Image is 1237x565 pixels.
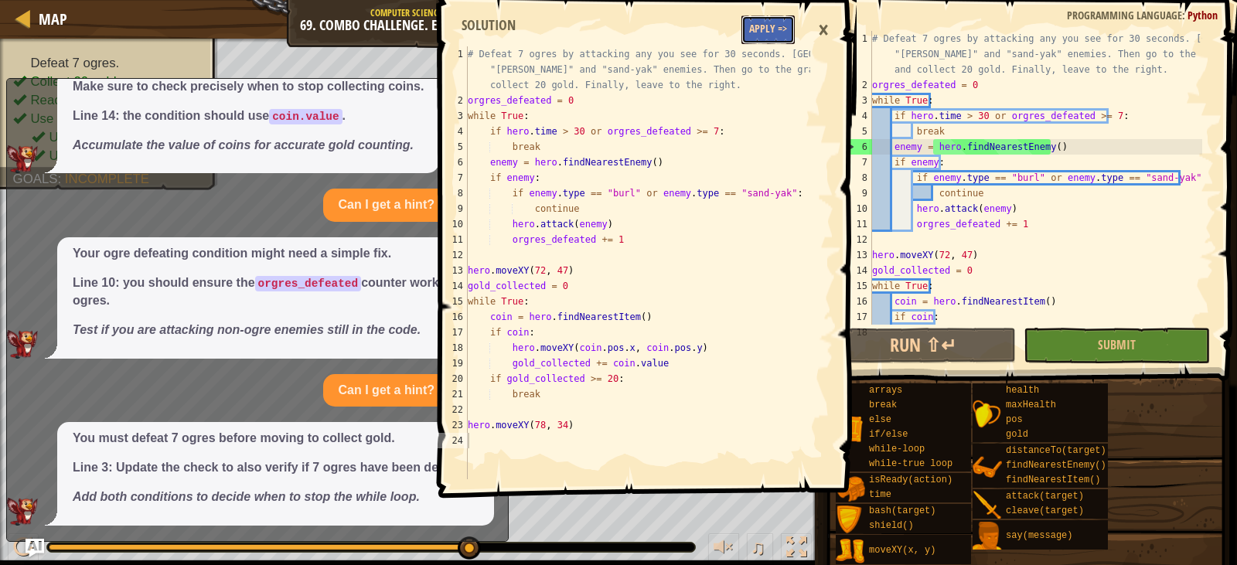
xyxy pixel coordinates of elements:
div: 15 [841,278,872,294]
div: 7 [841,155,872,170]
div: 24 [437,433,468,448]
div: 14 [841,263,872,278]
div: 19 [437,356,468,371]
img: portrait.png [973,400,1002,429]
div: 1 [841,31,872,77]
span: findNearestEnemy() [1006,460,1106,471]
span: while-true loop [869,458,952,469]
p: Can I get a hint? [339,382,434,400]
div: 8 [841,170,872,185]
p: Line 14: the condition should use . [73,107,424,125]
li: Collect 20 gold. [13,72,205,90]
span: shield() [869,520,914,531]
div: 12 [841,232,872,247]
span: Programming language [1067,8,1182,22]
em: Test if you are attacking non-ogre enemies still in the code. [73,323,421,336]
div: Solution [454,15,523,36]
span: isReady(action) [869,475,952,485]
em: Accumulate the value of coins for accurate gold counting. [73,138,414,151]
div: 15 [437,294,468,309]
p: Can I get a hint? [339,196,434,214]
span: attack(target) [1006,491,1084,502]
div: 11 [437,232,468,247]
div: 17 [437,325,468,340]
li: Defeat 7 ogres. [13,53,205,72]
p: Make sure to check precisely when to stop collecting coins. [73,78,424,96]
div: 16 [437,309,468,325]
div: 8 [437,185,468,201]
div: 1 [437,46,468,93]
span: health [1006,385,1039,396]
div: 11 [841,216,872,232]
div: × [810,12,837,48]
div: 20 [437,371,468,386]
span: moveXY(x, y) [869,545,935,556]
div: 5 [841,124,872,139]
span: Defeat 7 ogres. [30,56,119,70]
img: AI [7,498,38,526]
div: 14 [437,278,468,294]
span: Collect 20 gold. [30,74,120,89]
img: portrait.png [973,522,1002,551]
span: maxHealth [1006,400,1056,410]
div: 13 [437,263,468,278]
span: Map [39,9,67,29]
p: Your ogre defeating condition might need a simple fix. [73,245,485,263]
span: bash(target) [869,505,935,516]
span: Submit [1098,336,1136,353]
span: pos [1006,414,1023,425]
button: Ask AI [26,539,44,557]
span: while-loop [869,444,925,454]
img: portrait.png [973,491,1002,520]
div: 3 [437,108,468,124]
p: Line 3: Update the check to also verify if 7 ogres have been defeated. [73,459,479,477]
button: Run ⇧↵ [830,328,1016,363]
p: Line 10: you should ensure the counter works for 7 ogres. [73,274,485,310]
div: 3 [841,93,872,108]
div: 9 [841,185,872,201]
div: 9 [437,201,468,216]
span: else [869,414,891,425]
span: findNearestItem() [1006,475,1100,485]
div: 2 [841,77,872,93]
span: : [1182,8,1188,22]
div: 18 [437,340,468,356]
div: 6 [842,139,872,155]
span: gold [1006,429,1028,440]
span: if/else [869,429,908,440]
div: 2 [437,93,468,108]
span: distanceTo(target) [1006,445,1106,456]
span: Python [1188,8,1218,22]
span: cleave(target) [1006,505,1084,516]
span: break [869,400,897,410]
button: Apply => [741,15,795,44]
div: 7 [437,170,468,185]
span: arrays [869,385,902,396]
div: 10 [437,216,468,232]
div: 21 [437,386,468,402]
span: say(message) [1006,530,1072,541]
code: orgres_defeated [255,276,362,291]
div: 10 [841,201,872,216]
button: Submit [1024,328,1209,363]
div: 12 [437,247,468,263]
p: You must defeat 7 ogres before moving to collect gold. [73,430,479,448]
div: 4 [437,124,468,139]
em: Add both conditions to decide when to stop the while loop. [73,490,420,503]
div: 18 [841,325,872,340]
div: 5 [437,139,468,155]
div: 16 [841,294,872,309]
code: coin.value [269,109,342,124]
div: 6 [437,155,468,170]
div: 22 [437,402,468,417]
div: 17 [841,309,872,325]
a: Map [31,9,67,29]
div: 23 [437,417,468,433]
img: portrait.png [973,453,1002,482]
div: 4 [841,108,872,124]
img: AI [7,330,38,358]
button: Ctrl + P: Play [8,533,39,565]
span: time [869,489,891,500]
img: AI [7,145,38,173]
div: 13 [841,247,872,263]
